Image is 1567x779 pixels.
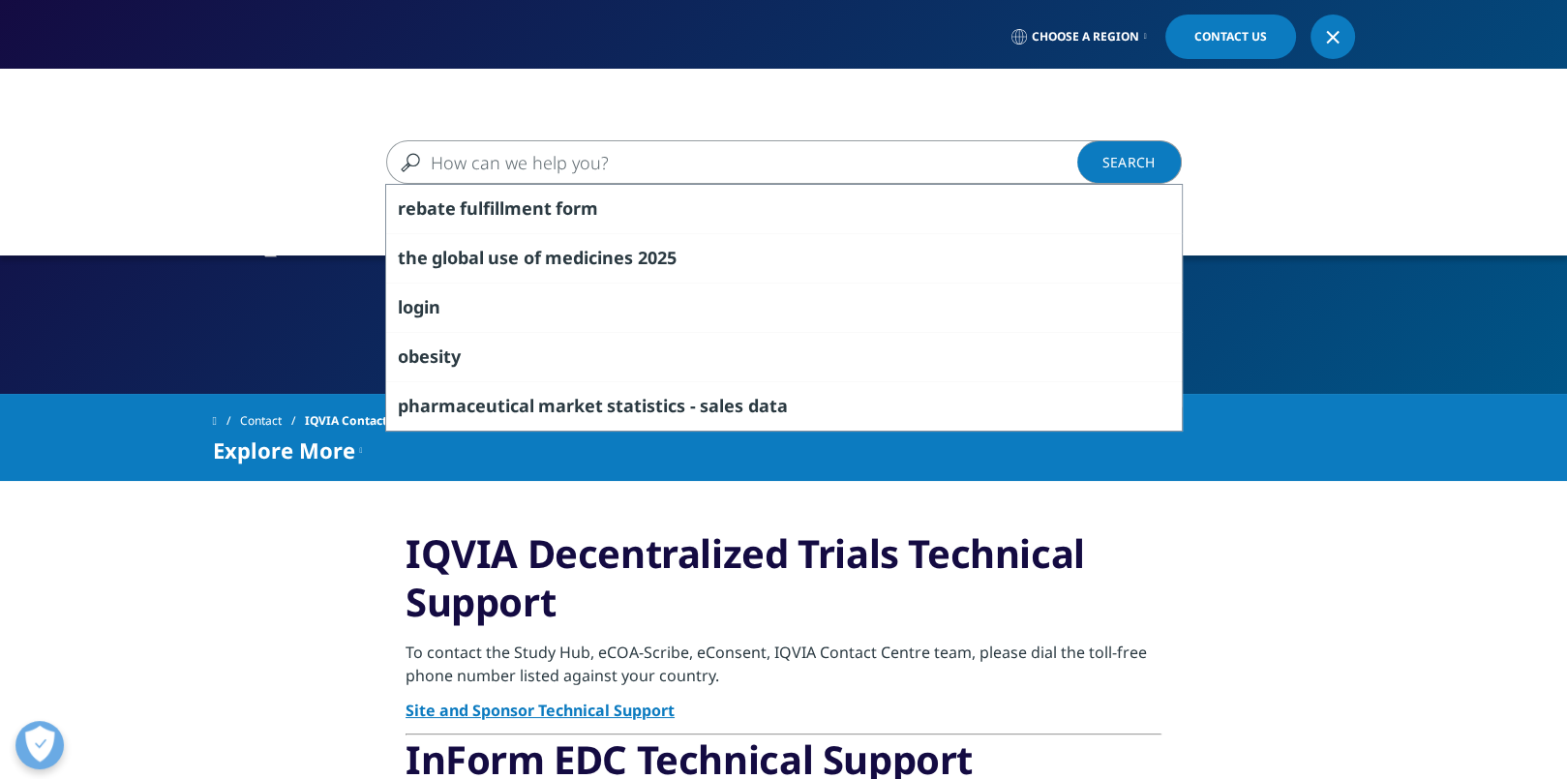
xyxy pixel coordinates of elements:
span: form [556,196,598,220]
span: pharmaceutical [398,394,534,417]
span: 2025 [638,246,677,269]
div: obesity [386,332,1182,381]
span: of [524,246,541,269]
input: Search [386,140,1126,184]
span: data [748,394,788,417]
span: sales [700,394,743,417]
a: Search [1077,140,1182,184]
span: the [398,246,428,269]
span: global [432,246,484,269]
div: rebate fulfillment form [386,185,1182,233]
nav: Primary [376,68,1355,159]
a: Contact Us [1165,15,1296,59]
span: statistics [607,394,685,417]
span: medicines [545,246,633,269]
div: pharmaceutical market statistics - sales data [386,381,1182,431]
span: obesity [398,345,461,368]
button: Åbn præferencer [15,721,64,769]
div: login [386,283,1182,332]
span: rebate [398,196,456,220]
div: the global use of medicines 2025 [386,233,1182,283]
div: Search Suggestions [385,184,1183,432]
span: market [538,394,603,417]
span: login [398,295,440,318]
span: Choose a Region [1032,29,1139,45]
span: use [488,246,519,269]
span: fulfillment [460,196,552,220]
span: - [690,394,696,417]
span: Contact Us [1194,31,1267,43]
